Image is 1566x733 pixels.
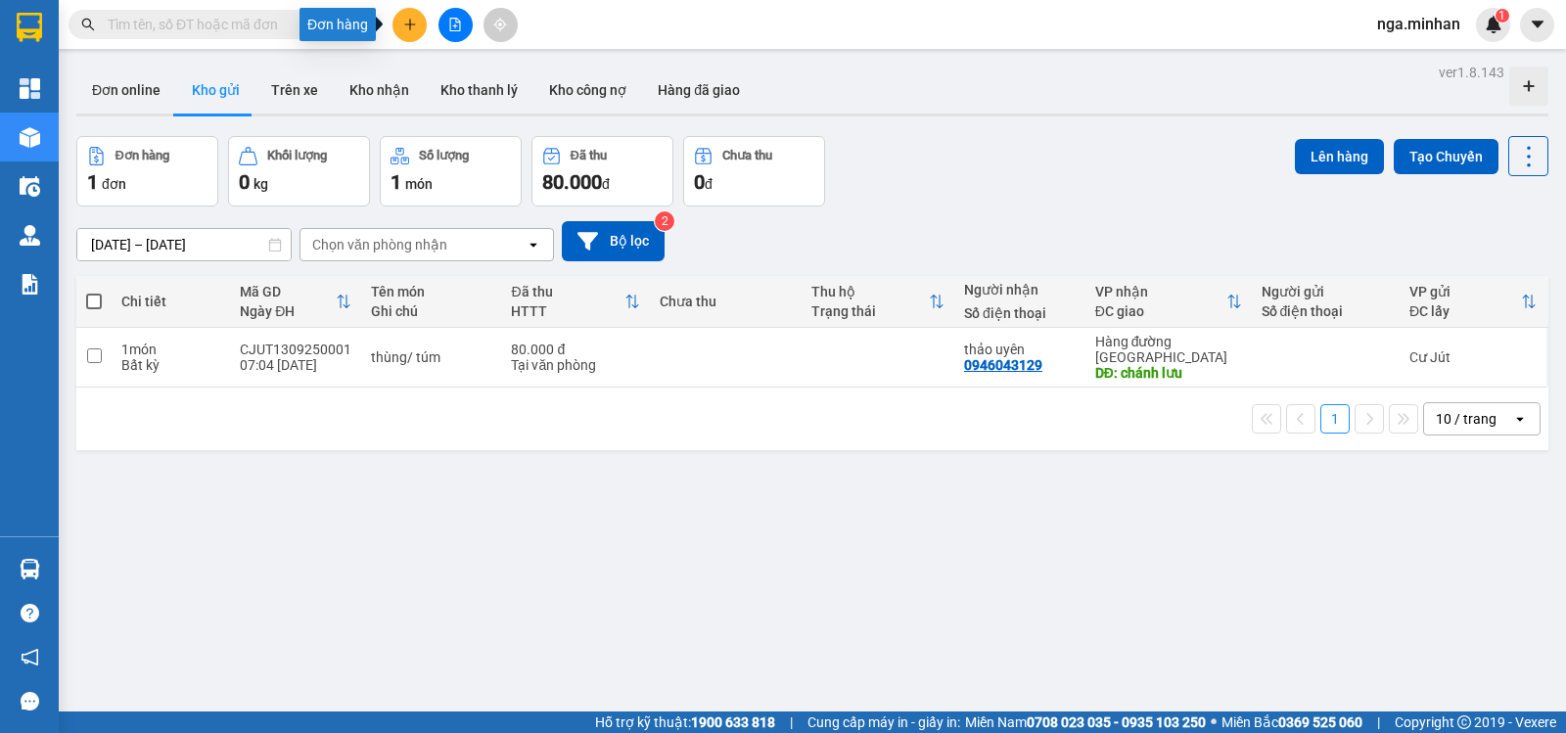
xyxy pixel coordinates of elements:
[1457,715,1471,729] span: copyright
[511,303,623,319] div: HTTT
[705,176,713,192] span: đ
[511,342,639,357] div: 80.000 đ
[1400,276,1546,328] th: Toggle SortBy
[438,8,473,42] button: file-add
[371,303,491,319] div: Ghi chú
[240,357,351,373] div: 07:04 [DATE]
[595,711,775,733] span: Hỗ trợ kỹ thuật:
[240,284,336,299] div: Mã GD
[230,276,361,328] th: Toggle SortBy
[228,136,370,206] button: Khối lượng0kg
[115,149,169,162] div: Đơn hàng
[790,711,793,733] span: |
[722,149,772,162] div: Chưa thu
[299,8,376,41] div: Đơn hàng
[21,692,39,710] span: message
[694,170,705,194] span: 0
[121,342,220,357] div: 1 món
[1262,303,1390,319] div: Số điện thoại
[655,211,674,231] sup: 2
[121,357,220,373] div: Bất kỳ
[371,284,491,299] div: Tên món
[240,303,336,319] div: Ngày ĐH
[683,136,825,206] button: Chưa thu0đ
[511,284,623,299] div: Đã thu
[20,225,40,246] img: warehouse-icon
[1436,409,1497,429] div: 10 / trang
[425,67,533,114] button: Kho thanh lý
[267,149,327,162] div: Khối lượng
[108,14,339,35] input: Tìm tên, số ĐT hoặc mã đơn
[255,67,334,114] button: Trên xe
[571,149,607,162] div: Đã thu
[1361,12,1476,36] span: nga.minhan
[21,648,39,666] span: notification
[1509,67,1548,106] div: Tạo kho hàng mới
[380,136,522,206] button: Số lượng1món
[81,18,95,31] span: search
[1409,349,1537,365] div: Cư Jút
[20,274,40,295] img: solution-icon
[1409,303,1521,319] div: ĐC lấy
[1485,16,1502,33] img: icon-new-feature
[1262,284,1390,299] div: Người gửi
[391,170,401,194] span: 1
[448,18,462,31] span: file-add
[811,284,929,299] div: Thu hộ
[1498,9,1505,23] span: 1
[511,357,639,373] div: Tại văn phòng
[602,176,610,192] span: đ
[965,711,1206,733] span: Miền Nam
[102,176,126,192] span: đơn
[1439,62,1504,83] div: ver 1.8.143
[1085,276,1252,328] th: Toggle SortBy
[811,303,929,319] div: Trạng thái
[964,282,1076,298] div: Người nhận
[20,176,40,197] img: warehouse-icon
[807,711,960,733] span: Cung cấp máy in - giấy in:
[493,18,507,31] span: aim
[691,714,775,730] strong: 1900 633 818
[964,357,1042,373] div: 0946043129
[660,294,793,309] div: Chưa thu
[501,276,649,328] th: Toggle SortBy
[1529,16,1546,33] span: caret-down
[1512,411,1528,427] svg: open
[21,604,39,622] span: question-circle
[371,349,491,365] div: thùng/ túm
[964,342,1076,357] div: thảo uyên
[403,18,417,31] span: plus
[312,235,447,254] div: Chọn văn phòng nhận
[1278,714,1362,730] strong: 0369 525 060
[76,67,176,114] button: Đơn online
[1295,139,1384,174] button: Lên hàng
[405,176,433,192] span: món
[76,136,218,206] button: Đơn hàng1đơn
[1520,8,1554,42] button: caret-down
[1409,284,1521,299] div: VP gửi
[1496,9,1509,23] sup: 1
[1394,139,1498,174] button: Tạo Chuyến
[239,170,250,194] span: 0
[176,67,255,114] button: Kho gửi
[87,170,98,194] span: 1
[1027,714,1206,730] strong: 0708 023 035 - 0935 103 250
[1095,334,1242,365] div: Hàng đường [GEOGRAPHIC_DATA]
[1221,711,1362,733] span: Miền Bắc
[1211,718,1217,726] span: ⚪️
[20,127,40,148] img: warehouse-icon
[1095,303,1226,319] div: ĐC giao
[1320,404,1350,434] button: 1
[802,276,954,328] th: Toggle SortBy
[419,149,469,162] div: Số lượng
[1377,711,1380,733] span: |
[17,13,42,42] img: logo-vxr
[20,559,40,579] img: warehouse-icon
[526,237,541,252] svg: open
[1095,365,1242,381] div: DĐ: chánh lưu
[20,78,40,99] img: dashboard-icon
[533,67,642,114] button: Kho công nợ
[334,67,425,114] button: Kho nhận
[240,342,351,357] div: CJUT1309250001
[121,294,220,309] div: Chi tiết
